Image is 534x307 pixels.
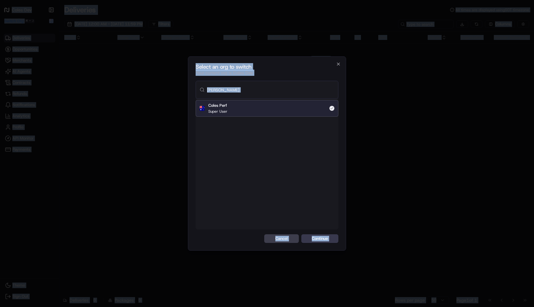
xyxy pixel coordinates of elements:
[196,99,338,118] div: Suggestions
[208,103,227,108] h2: Coles Perf
[208,109,227,114] p: Super User
[196,64,338,70] h2: Select an org to switch
[264,234,299,243] button: Cancel
[233,70,253,76] span: Coles Dev
[301,234,338,243] button: Continue
[200,106,205,111] img: Flag of au
[196,70,338,76] p: Your current org is
[207,81,334,98] input: Type to search...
